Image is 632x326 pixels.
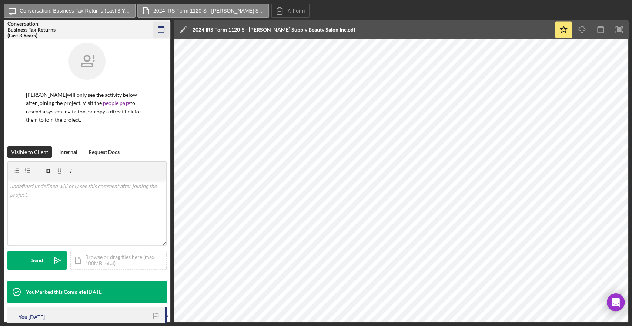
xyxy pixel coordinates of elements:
[607,293,625,311] div: Open Intercom Messenger
[26,91,148,124] p: [PERSON_NAME] will only see the activity below after joining the project. Visit the to resend a s...
[7,146,52,158] button: Visible to Client
[87,289,103,295] time: 2025-09-18 16:07
[4,4,136,18] button: Conversation: Business Tax Returns (Last 3 Years) ([PERSON_NAME])
[19,314,27,320] div: You
[56,146,81,158] button: Internal
[26,289,86,295] div: You Marked this Complete
[88,146,120,158] div: Request Docs
[193,27,355,33] div: 2024 IRS Form 1120-S - [PERSON_NAME] Supply Beauty Salon Inc.pdf
[271,4,310,18] button: 7. Form
[59,146,77,158] div: Internal
[153,8,264,14] label: 2024 IRS Form 1120-S - [PERSON_NAME] Supply Beauty Salon Inc.pdf
[137,4,269,18] button: 2024 IRS Form 1120-S - [PERSON_NAME] Supply Beauty Salon Inc.pdf
[287,8,305,14] label: 7. Form
[11,146,48,158] div: Visible to Client
[29,314,45,320] time: 2025-09-18 16:07
[20,8,131,14] label: Conversation: Business Tax Returns (Last 3 Years) ([PERSON_NAME])
[7,251,67,270] button: Send
[7,21,59,39] div: Conversation: Business Tax Returns (Last 3 Years) ([PERSON_NAME])
[31,251,43,270] div: Send
[103,100,130,106] a: people page
[85,146,123,158] button: Request Docs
